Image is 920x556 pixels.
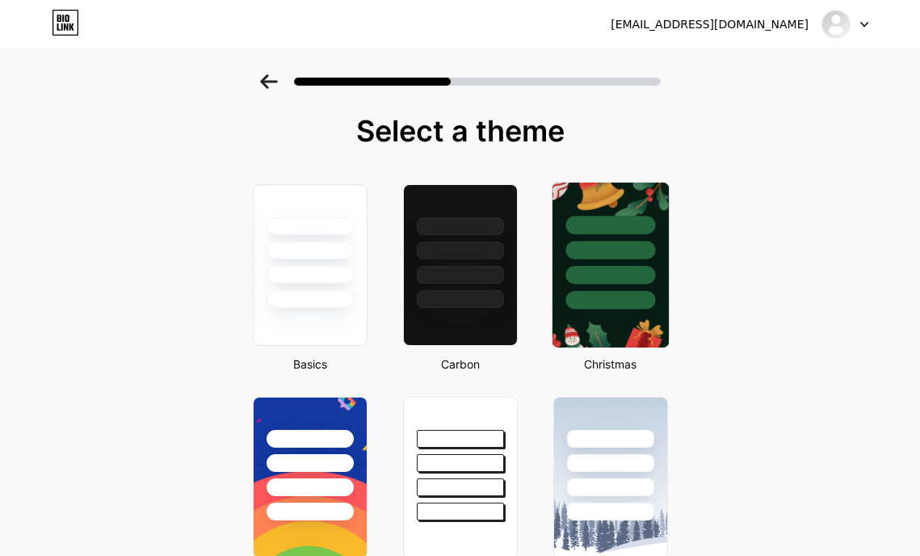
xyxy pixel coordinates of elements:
[248,356,372,373] div: Basics
[821,9,851,40] img: joker188bonus
[246,115,674,147] div: Select a theme
[552,183,668,347] img: xmas-22.jpg
[548,356,673,373] div: Christmas
[611,16,809,33] div: [EMAIL_ADDRESS][DOMAIN_NAME]
[398,356,523,373] div: Carbon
